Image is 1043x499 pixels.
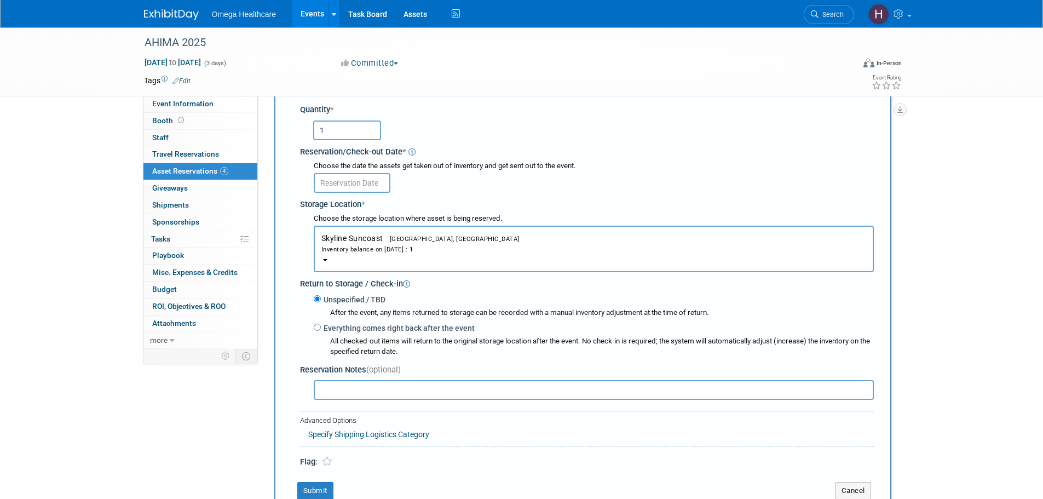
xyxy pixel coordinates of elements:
span: Attachments [152,319,196,328]
a: Attachments [143,316,257,332]
a: Travel Reservations [143,146,257,163]
span: to [168,58,178,67]
div: Event Format [790,57,902,73]
span: Tasks [151,234,170,243]
span: ROI, Objectives & ROO [152,302,226,311]
span: [GEOGRAPHIC_DATA], [GEOGRAPHIC_DATA] [383,236,520,243]
span: Omega Healthcare [212,10,276,19]
span: Skyline Suncoast [321,234,866,254]
span: Budget [152,285,177,294]
a: Asset Reservations4 [143,163,257,180]
span: [DATE] [DATE] [144,58,201,67]
span: more [150,336,168,345]
span: Sponsorships [152,217,199,226]
img: Heather Stuck [868,4,889,25]
span: Shipments [152,200,189,209]
div: Choose the date the assets get taken out of inventory and get sent out to the event. [314,161,874,171]
span: Asset Reservations [152,167,228,175]
img: ExhibitDay [144,9,199,20]
input: Reservation Date [314,173,390,193]
span: (optional) [366,365,401,375]
div: Storage Location [300,196,874,210]
div: Return to Storage / Check-in [300,275,874,290]
div: AHIMA 2025 [141,33,838,53]
a: ROI, Objectives & ROO [143,299,257,315]
a: Sponsorships [143,214,257,231]
a: more [143,332,257,349]
div: Reservation/Check-out Date [300,143,874,158]
span: Misc. Expenses & Credits [152,268,238,277]
a: Specify Shipping Logistics Category [308,430,429,439]
a: Edit [172,77,191,85]
a: Tasks [143,231,257,248]
span: 4 [220,167,228,175]
button: Committed [337,58,402,69]
a: Playbook [143,248,257,264]
a: Budget [143,282,257,298]
td: Toggle Event Tabs [235,349,257,363]
span: Booth [152,116,186,125]
span: Booth not reserved yet [176,116,186,124]
span: Giveaways [152,183,188,192]
a: Giveaways [143,180,257,197]
span: Travel Reservations [152,150,219,158]
div: Quantity [300,104,874,116]
div: In-Person [876,59,902,67]
a: Shipments [143,197,257,214]
span: Search [819,10,844,19]
span: Playbook [152,251,184,260]
div: Inventory balance on [DATE] : [321,244,866,254]
div: After the event, any items returned to storage can be recorded with a manual inventory adjustment... [314,305,874,318]
td: Personalize Event Tab Strip [216,349,235,363]
span: Flag: [300,457,318,467]
label: Unspecified / TBD [321,294,385,305]
span: Staff [152,133,169,142]
div: Event Rating [872,75,901,81]
div: All checked-out items will return to the original storage location after the event. No check-in i... [330,336,874,357]
a: Search [804,5,854,24]
label: Everything comes right back after the event [321,323,475,334]
span: Event Information [152,99,214,108]
a: Booth [143,113,257,129]
span: 1 [407,246,413,253]
span: (3 days) [203,60,226,67]
div: Reservation Notes [300,364,874,376]
td: Tags [144,75,191,86]
img: Format-Inperson.png [863,59,874,67]
a: Misc. Expenses & Credits [143,265,257,281]
button: Skyline Suncoast[GEOGRAPHIC_DATA], [GEOGRAPHIC_DATA]Inventory balance on [DATE] :1 [314,226,874,272]
a: Staff [143,130,257,146]
a: Event Information [143,96,257,112]
div: Advanced Options [300,416,874,426]
div: Choose the storage location where asset is being reserved. [314,214,874,224]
